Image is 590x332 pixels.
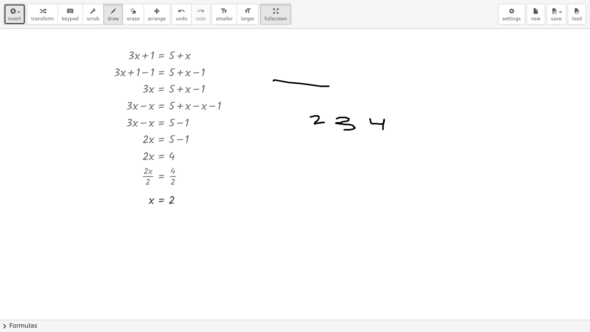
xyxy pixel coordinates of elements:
[58,4,83,25] button: keyboardkeypad
[260,4,291,25] button: fullscreen
[108,16,119,22] span: draw
[148,16,166,22] span: arrange
[572,16,582,22] span: load
[244,7,251,16] i: format_size
[127,16,139,22] span: erase
[27,4,58,25] button: transform
[62,16,79,22] span: keypad
[264,16,287,22] span: fullscreen
[220,7,228,16] i: format_size
[502,16,521,22] span: settings
[237,4,259,25] button: format_sizelarger
[197,7,204,16] i: redo
[31,16,54,22] span: transform
[123,4,144,25] button: erase
[8,16,21,22] span: insert
[66,7,74,16] i: keyboard
[191,4,210,25] button: redoredo
[178,7,185,16] i: undo
[4,4,25,25] button: insert
[527,4,545,25] button: new
[547,4,566,25] button: save
[83,4,104,25] button: scrub
[216,16,233,22] span: smaller
[103,4,123,25] button: draw
[176,16,187,22] span: undo
[87,16,99,22] span: scrub
[144,4,170,25] button: arrange
[551,16,562,22] span: save
[172,4,192,25] button: undoundo
[212,4,237,25] button: format_sizesmaller
[241,16,254,22] span: larger
[568,4,586,25] button: load
[196,16,206,22] span: redo
[498,4,525,25] button: settings
[531,16,540,22] span: new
